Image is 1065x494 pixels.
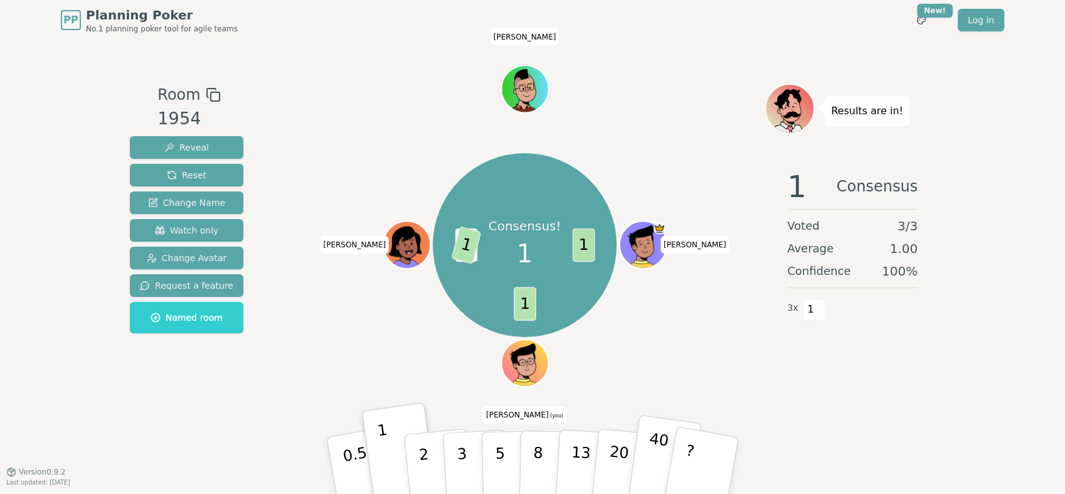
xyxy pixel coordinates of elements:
[6,479,70,486] span: Last updated: [DATE]
[86,24,238,34] span: No.1 planning poker tool for agile teams
[958,9,1004,31] a: Log in
[167,169,206,181] span: Reset
[63,13,78,28] span: PP
[130,164,243,186] button: Reset
[787,217,820,235] span: Voted
[157,83,200,106] span: Room
[889,240,918,257] span: 1.00
[787,301,798,315] span: 3 x
[6,467,66,477] button: Version0.9.2
[151,311,223,324] span: Named room
[502,341,547,385] button: Click to change your avatar
[660,236,729,254] span: Click to change your name
[572,228,595,262] span: 1
[787,240,834,257] span: Average
[917,4,953,18] div: New!
[130,302,243,333] button: Named room
[376,421,395,490] p: 1
[549,414,564,419] span: (you)
[787,171,807,201] span: 1
[837,171,918,201] span: Consensus
[514,287,536,320] span: 1
[130,219,243,242] button: Watch only
[803,299,818,320] span: 1
[910,9,933,31] button: New!
[155,224,219,237] span: Watch only
[451,226,481,264] span: 1
[130,191,243,214] button: Change Name
[61,6,238,34] a: PPPlanning PokerNo.1 planning poker tool for agile teams
[130,136,243,159] button: Reveal
[787,262,850,280] span: Confidence
[483,407,566,424] span: Click to change your name
[19,467,66,477] span: Version 0.9.2
[490,28,559,46] span: Click to change your name
[653,223,665,235] span: Bruno S is the host
[320,236,389,254] span: Click to change your name
[898,217,918,235] span: 3 / 3
[831,102,903,120] p: Results are in!
[130,247,243,269] button: Change Avatar
[130,274,243,297] button: Request a feature
[489,217,561,235] p: Consensus!
[164,141,209,154] span: Reveal
[157,106,220,132] div: 1954
[140,279,233,292] span: Request a feature
[882,262,918,280] span: 100 %
[517,235,532,272] span: 1
[147,252,227,264] span: Change Avatar
[148,196,225,209] span: Change Name
[86,6,238,24] span: Planning Poker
